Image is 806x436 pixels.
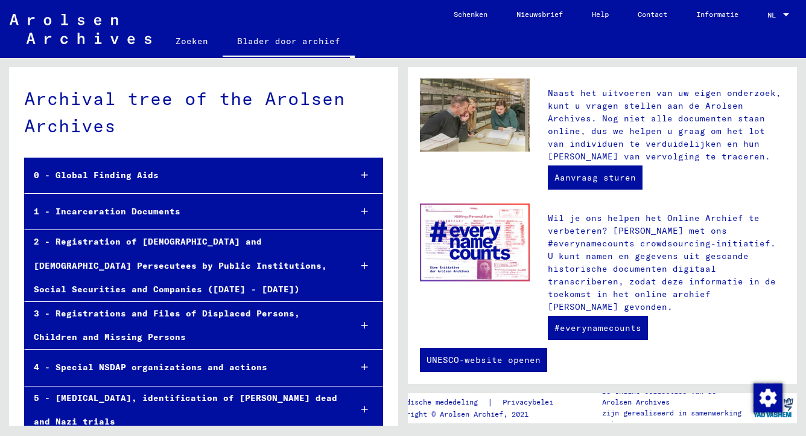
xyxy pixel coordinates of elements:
div: 5 - [MEDICAL_DATA], identification of [PERSON_NAME] dead and Nazi trials [25,386,341,434]
a: Aanvraag sturen [548,165,643,190]
div: Archival tree of the Arolsen Archives [24,85,383,139]
a: UNESCO-website openen [420,348,547,372]
span: NL [767,11,781,19]
div: 4 - Special NSDAP organizations and actions [25,356,341,379]
img: inquiries.jpg [420,79,530,152]
div: 0 - Global Finding Aids [25,164,341,187]
img: Toestemming wijzigen [754,383,782,412]
div: 1 - Incarceration Documents [25,200,341,223]
p: De online collecties van de Arolsen Archives [602,386,748,408]
a: Zoeken [161,27,223,56]
div: 2 - Registration of [DEMOGRAPHIC_DATA] and [DEMOGRAPHIC_DATA] Persecutees by Public Institutions,... [25,230,341,301]
p: Copyright © Arolsen Archief, 2021 [389,409,572,420]
img: yv_logo.png [750,393,796,423]
img: Arolsen_neg.svg [10,14,151,44]
img: enc.jpg [420,204,530,281]
p: Naast het uitvoeren van uw eigen onderzoek, kunt u vragen stellen aan de Arolsen Archives. Nog ni... [548,87,785,163]
a: Privacybeleid [493,396,572,409]
font: | [487,396,493,409]
div: Toestemming wijzigen [753,383,782,412]
a: #everynamecounts [548,316,648,340]
a: Juridische mededeling [389,396,487,409]
p: zijn gerealiseerd in samenwerking met [602,408,748,429]
a: Blader door archief [223,27,355,58]
p: Wil je ons helpen het Online Archief te verbeteren? [PERSON_NAME] met ons #everynamecounts crowds... [548,212,785,313]
div: 3 - Registrations and Files of Displaced Persons, Children and Missing Persons [25,302,341,349]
